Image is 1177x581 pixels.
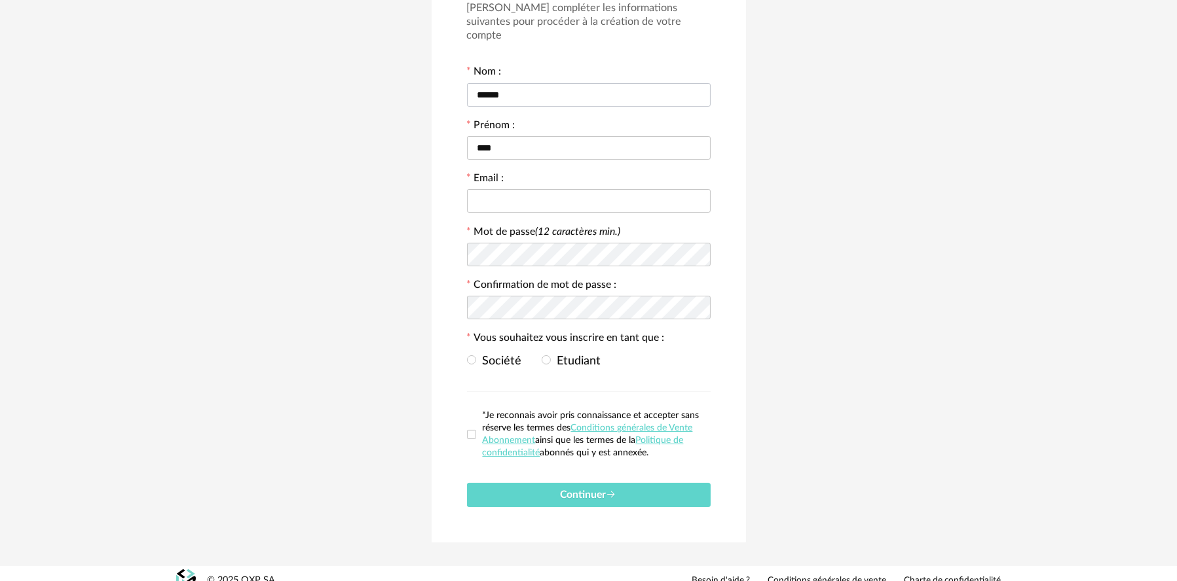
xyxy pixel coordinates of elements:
[536,226,621,237] i: (12 caractères min.)
[551,355,601,367] span: Etudiant
[467,173,504,186] label: Email :
[467,120,515,133] label: Prénom :
[467,280,617,293] label: Confirmation de mot de passe :
[467,1,711,43] h3: [PERSON_NAME] compléter les informations suivantes pour procéder à la création de votre compte
[474,226,621,237] label: Mot de passe
[483,423,693,445] a: Conditions générales de Vente Abonnement
[467,67,502,80] label: Nom :
[467,333,665,346] label: Vous souhaitez vous inscrire en tant que :
[467,483,711,507] button: Continuer
[561,489,617,500] span: Continuer
[476,355,522,367] span: Société
[483,411,700,457] span: *Je reconnais avoir pris connaissance et accepter sans réserve les termes des ainsi que les terme...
